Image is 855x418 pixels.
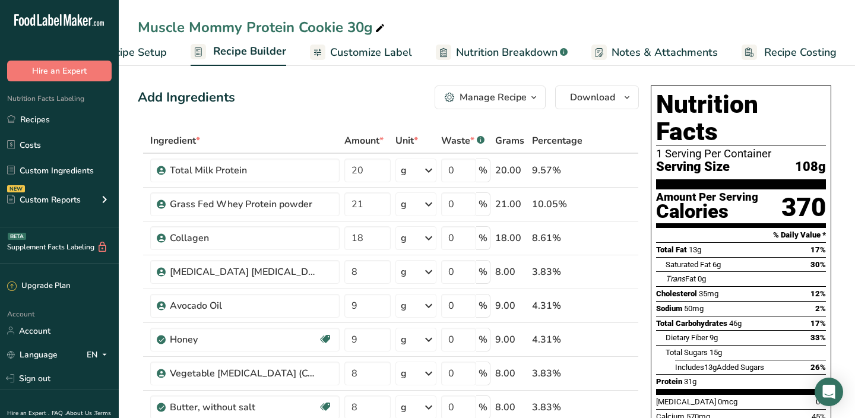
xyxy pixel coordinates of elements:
div: 9.00 [495,299,527,313]
span: Cholesterol [656,289,697,298]
div: Muscle Mommy Protein Cookie 30g [138,17,387,38]
div: 3.83% [532,366,582,381]
section: % Daily Value * [656,228,826,242]
div: 8.00 [495,265,527,279]
div: Custom Reports [7,194,81,206]
div: g [401,332,407,347]
div: 4.31% [532,332,582,347]
span: 2% [815,304,826,313]
span: Grams [495,134,524,148]
a: FAQ . [52,409,66,417]
div: Total Milk Protein [170,163,318,178]
div: Open Intercom Messenger [815,378,843,406]
div: 1 Serving Per Container [656,148,826,160]
div: Grass Fed Whey Protein powder [170,197,318,211]
span: 9g [710,333,718,342]
span: 17% [810,319,826,328]
div: 3.83% [532,265,582,279]
span: Nutrition Breakdown [456,45,558,61]
div: g [401,265,407,279]
div: Calories [656,203,758,220]
span: 46g [729,319,742,328]
span: Includes Added Sugars [675,363,764,372]
div: 3.83% [532,400,582,414]
span: 50mg [684,304,704,313]
span: Recipe Costing [764,45,837,61]
div: 370 [781,192,826,223]
span: 31g [684,377,696,386]
div: 21.00 [495,197,527,211]
a: Recipe Setup [80,39,167,66]
div: 18.00 [495,231,527,245]
div: 8.00 [495,366,527,381]
div: Waste [441,134,484,148]
span: 30% [810,260,826,269]
a: Recipe Builder [191,38,286,66]
a: Nutrition Breakdown [436,39,568,66]
span: Fat [666,274,696,283]
a: Customize Label [310,39,412,66]
a: About Us . [66,409,94,417]
div: g [401,231,407,245]
div: g [401,366,407,381]
button: Download [555,85,639,109]
span: Recipe Builder [213,43,286,59]
span: Percentage [532,134,582,148]
span: 108g [795,160,826,175]
div: 10.05% [532,197,582,211]
div: Butter, without salt [170,400,318,414]
span: Total Fat [656,245,687,254]
span: 13g [704,363,717,372]
span: Saturated Fat [666,260,711,269]
span: Amount [344,134,384,148]
div: Upgrade Plan [7,280,70,292]
span: Serving Size [656,160,730,175]
span: 17% [810,245,826,254]
span: Ingredient [150,134,200,148]
div: EN [87,347,112,362]
div: 4.31% [532,299,582,313]
div: g [401,400,407,414]
span: Total Carbohydrates [656,319,727,328]
span: Download [570,90,615,104]
span: Dietary Fiber [666,333,708,342]
div: 8.61% [532,231,582,245]
div: NEW [7,185,25,192]
h1: Nutrition Facts [656,91,826,145]
button: Hire an Expert [7,61,112,81]
span: Total Sugars [666,348,708,357]
span: [MEDICAL_DATA] [656,397,716,406]
span: 6g [712,260,721,269]
span: Customize Label [330,45,412,61]
span: 35mg [699,289,718,298]
a: Language [7,344,58,365]
i: Trans [666,274,685,283]
div: g [401,197,407,211]
span: 15g [710,348,722,357]
div: Vegetable [MEDICAL_DATA] (Coconut-derived) [170,366,318,381]
div: Honey [170,332,318,347]
button: Manage Recipe [435,85,546,109]
div: g [401,299,407,313]
div: Manage Recipe [460,90,527,104]
span: Protein [656,377,682,386]
div: g [401,163,407,178]
span: 12% [810,289,826,298]
div: 8.00 [495,400,527,414]
span: 0mcg [718,397,737,406]
div: 9.00 [495,332,527,347]
span: 0g [698,274,706,283]
span: 13g [689,245,701,254]
span: 26% [810,363,826,372]
div: Collagen [170,231,318,245]
span: Notes & Attachments [612,45,718,61]
span: Unit [395,134,418,148]
span: Sodium [656,304,682,313]
div: BETA [8,233,26,240]
a: Recipe Costing [742,39,837,66]
div: 9.57% [532,163,582,178]
div: Avocado Oil [170,299,318,313]
a: Hire an Expert . [7,409,49,417]
div: Amount Per Serving [656,192,758,203]
span: Recipe Setup [102,45,167,61]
